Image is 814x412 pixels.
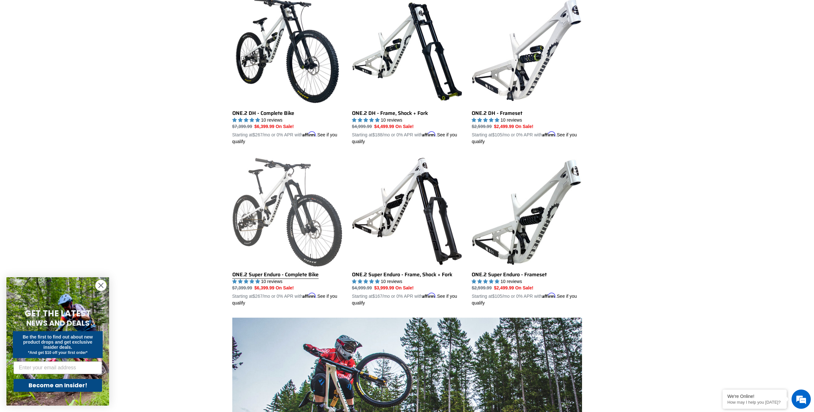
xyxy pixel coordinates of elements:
textarea: Type your message and hit 'Enter' [3,175,122,198]
span: Be the first to find out about new product drops and get exclusive insider deals. [23,334,93,350]
img: d_696896380_company_1647369064580_696896380 [21,32,37,48]
div: Minimize live chat window [105,3,121,19]
div: We're Online! [727,394,782,399]
span: GET THE LATEST [25,308,91,319]
button: Close dialog [95,280,107,291]
span: NEWS AND DEALS [26,318,90,328]
div: Navigation go back [7,35,17,45]
button: Become an Insider! [13,379,102,392]
p: How may I help you today? [727,400,782,405]
span: *And get $10 off your first order* [28,350,87,355]
span: We're online! [37,81,89,146]
div: Chat with us now [43,36,117,44]
input: Enter your email address [13,361,102,374]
